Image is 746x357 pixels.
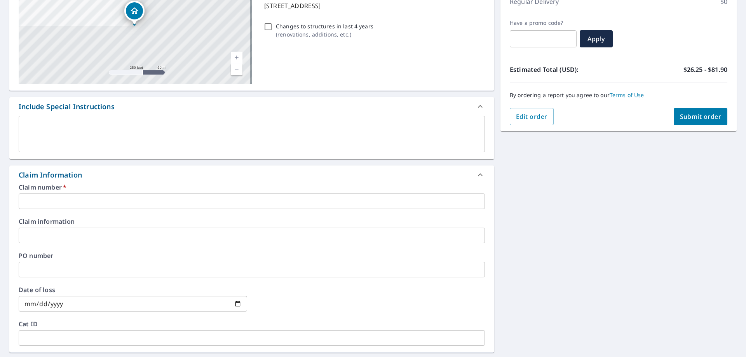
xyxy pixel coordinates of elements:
p: Estimated Total (USD): [510,65,619,74]
a: Terms of Use [610,91,644,99]
label: Date of loss [19,287,247,293]
button: Submit order [674,108,728,125]
span: Apply [586,35,607,43]
span: Submit order [680,112,722,121]
button: Apply [580,30,613,47]
a: Current Level 17, Zoom Out [231,63,242,75]
div: Claim Information [19,170,82,180]
p: Changes to structures in last 4 years [276,22,373,30]
div: Claim Information [9,165,494,184]
div: Include Special Instructions [9,97,494,116]
button: Edit order [510,108,554,125]
label: Claim information [19,218,485,225]
p: By ordering a report you agree to our [510,92,727,99]
label: PO number [19,253,485,259]
label: Cat ID [19,321,485,327]
div: Dropped pin, building 1, Residential property, 123 Lakewood Cir N Manchester, CT 06040 [124,1,145,25]
span: Edit order [516,112,547,121]
label: Claim number [19,184,485,190]
div: Include Special Instructions [19,101,115,112]
p: [STREET_ADDRESS] [264,1,482,10]
p: $26.25 - $81.90 [683,65,727,74]
label: Have a promo code? [510,19,577,26]
p: ( renovations, additions, etc. ) [276,30,373,38]
a: Current Level 17, Zoom In [231,52,242,63]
